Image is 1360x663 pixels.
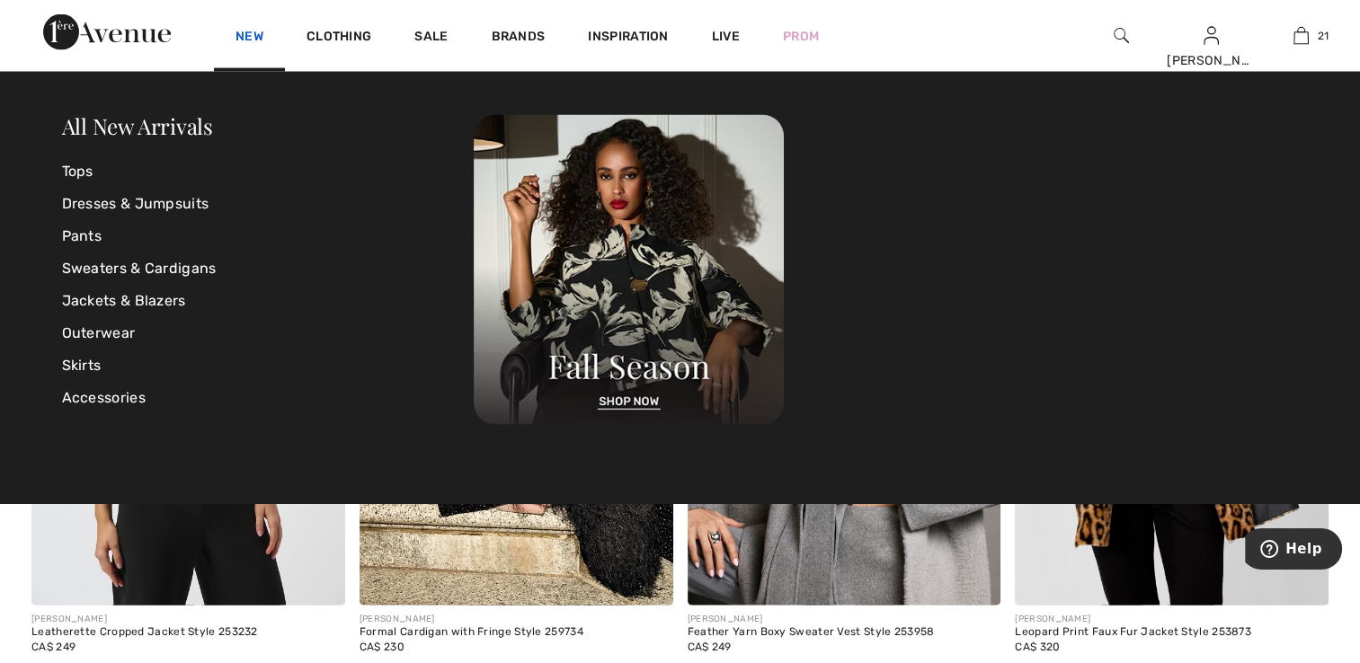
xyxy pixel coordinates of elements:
[62,285,475,317] a: Jackets & Blazers
[62,252,475,285] a: Sweaters & Cardigans
[1204,27,1219,44] a: Sign In
[1204,25,1219,47] img: My Info
[414,29,448,48] a: Sale
[688,626,935,639] div: Feather Yarn Boxy Sweater Vest Style 253958
[688,613,935,626] div: [PERSON_NAME]
[588,29,668,48] span: Inspiration
[1245,528,1342,573] iframe: Opens a widget where you can find more information
[1293,25,1309,47] img: My Bag
[62,155,475,188] a: Tops
[1257,25,1345,47] a: 21
[688,641,732,653] span: CA$ 249
[31,626,258,639] div: Leatherette Cropped Jacket Style 253232
[62,349,475,382] a: Skirts
[236,29,263,48] a: New
[31,641,76,653] span: CA$ 249
[62,220,475,252] a: Pants
[1015,626,1251,639] div: Leopard Print Faux Fur Jacket Style 253873
[712,27,740,46] a: Live
[783,27,819,46] a: Prom
[474,115,784,425] img: 250825120107_a8d8ca038cac6.jpg
[360,641,404,653] span: CA$ 230
[31,613,258,626] div: [PERSON_NAME]
[62,188,475,220] a: Dresses & Jumpsuits
[62,317,475,349] a: Outerwear
[1015,641,1060,653] span: CA$ 320
[360,613,583,626] div: [PERSON_NAME]
[62,382,475,414] a: Accessories
[307,29,371,48] a: Clothing
[360,626,583,639] div: Formal Cardigan with Fringe Style 259734
[1167,51,1255,70] div: [PERSON_NAME]
[43,14,171,50] img: 1ère Avenue
[1015,613,1251,626] div: [PERSON_NAME]
[62,111,213,140] a: All New Arrivals
[1318,28,1329,44] span: 21
[492,29,546,48] a: Brands
[1114,25,1129,47] img: search the website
